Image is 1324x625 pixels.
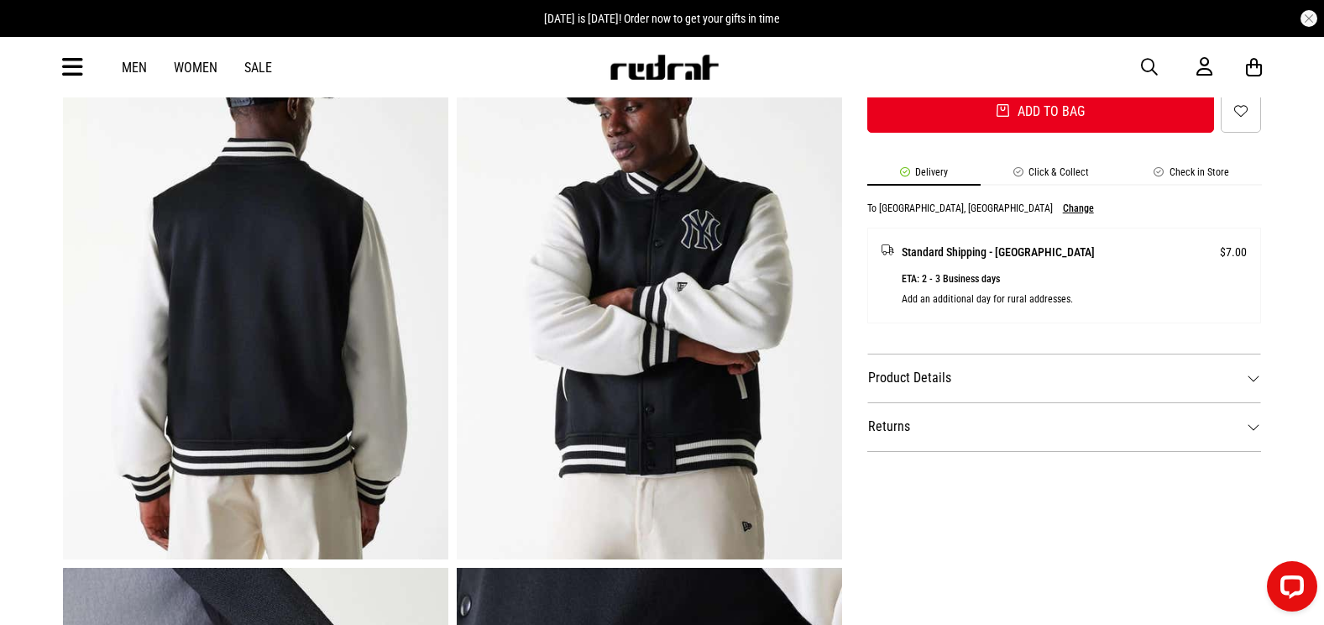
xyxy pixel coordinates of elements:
[122,60,147,76] a: Men
[867,402,1262,451] dt: Returns
[867,166,981,186] li: Delivery
[1253,554,1324,625] iframe: LiveChat chat widget
[1122,166,1262,186] li: Check in Store
[544,12,780,25] span: [DATE] is [DATE]! Order now to get your gifts in time
[867,354,1262,402] dt: Product Details
[63,28,448,559] img: New Era Mlb New York Yankees Bomber Jacket in Black
[244,60,272,76] a: Sale
[174,60,217,76] a: Women
[1220,242,1247,262] span: $7.00
[609,55,720,80] img: Redrat logo
[981,166,1122,186] li: Click & Collect
[1063,202,1094,214] button: Change
[902,242,1095,262] span: Standard Shipping - [GEOGRAPHIC_DATA]
[902,269,1248,309] p: ETA: 2 - 3 Business days Add an additional day for rural addresses.
[867,202,1053,214] p: To [GEOGRAPHIC_DATA], [GEOGRAPHIC_DATA]
[457,28,842,559] img: New Era Mlb New York Yankees Bomber Jacket in Black
[867,90,1215,133] button: Add to bag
